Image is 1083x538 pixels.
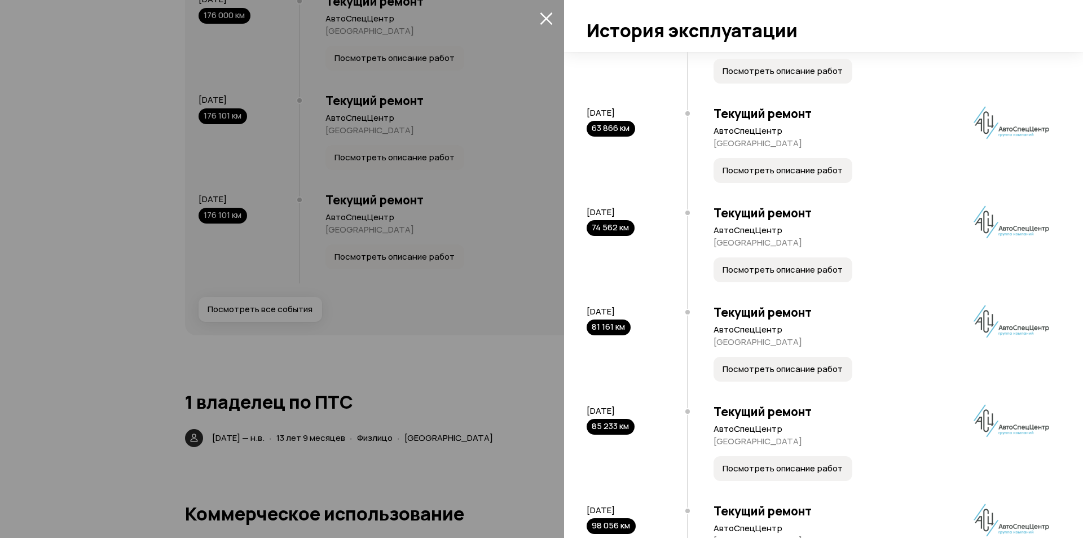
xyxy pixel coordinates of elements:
p: АвтоСпецЦентр [714,125,1049,137]
span: [DATE] [587,504,615,516]
p: АвтоСпецЦентр [714,523,1049,534]
div: 81 161 км [587,320,631,335]
img: logo [973,305,1049,338]
button: Посмотреть описание работ [714,257,852,282]
span: Посмотреть описание работ [723,364,843,375]
h3: Текущий ремонт [714,404,1049,419]
div: 85 233 км [587,419,635,435]
span: Посмотреть описание работ [723,463,843,474]
p: [GEOGRAPHIC_DATA] [714,436,1049,447]
p: АвтоСпецЦентр [714,225,1049,236]
button: Посмотреть описание работ [714,158,852,183]
div: 63 866 км [587,121,635,137]
span: [DATE] [587,107,615,119]
div: 98 056 км [587,518,636,534]
img: logo [973,504,1049,537]
img: logo [973,106,1049,139]
span: [DATE] [587,206,615,218]
p: [GEOGRAPHIC_DATA] [714,336,1049,348]
button: Посмотреть описание работ [714,456,852,481]
span: Посмотреть описание работ [723,165,843,176]
p: АвтоСпецЦентр [714,324,1049,335]
p: АвтоСпецЦентр [714,423,1049,435]
p: [GEOGRAPHIC_DATA] [714,237,1049,248]
h3: Текущий ремонт [714,504,1049,518]
h3: Текущий ремонт [714,205,1049,220]
h3: Текущий ремонт [714,106,1049,121]
button: Посмотреть описание работ [714,59,852,84]
span: Посмотреть описание работ [723,65,843,77]
h3: Текущий ремонт [714,305,1049,320]
div: 74 562 км [587,220,635,236]
img: logo [973,404,1049,438]
button: закрыть [537,9,555,27]
span: Посмотреть описание работ [723,264,843,275]
img: logo [973,205,1049,239]
span: [DATE] [587,405,615,417]
span: [DATE] [587,305,615,317]
button: Посмотреть описание работ [714,357,852,382]
p: [GEOGRAPHIC_DATA] [714,138,1049,149]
